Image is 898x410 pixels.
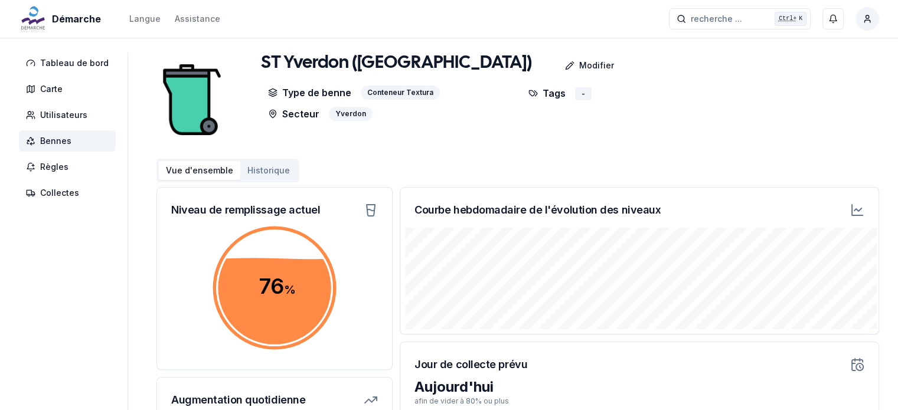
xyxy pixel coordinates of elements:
div: Langue [129,13,161,25]
span: Carte [40,83,63,95]
p: Secteur [268,107,319,121]
span: Règles [40,161,68,173]
div: Conteneur Textura [361,86,440,100]
p: Tags [528,86,566,100]
a: Assistance [175,12,220,26]
button: Vue d'ensemble [159,161,240,180]
img: bin Image [156,53,227,147]
div: Aujourd'hui [414,378,864,396]
p: Modifier [579,60,614,71]
a: Utilisateurs [19,104,120,126]
button: recherche ...Ctrl+K [669,8,811,29]
h3: Courbe hebdomadaire de l'évolution des niveaux [414,202,661,218]
span: Démarche [52,12,101,26]
a: Bennes [19,130,120,152]
img: Démarche Logo [19,5,47,33]
div: - [575,87,592,100]
span: recherche ... [691,13,742,25]
a: Tableau de bord [19,53,120,74]
span: Bennes [40,135,71,147]
h3: Jour de collecte prévu [414,356,527,373]
span: Collectes [40,187,79,199]
h3: Augmentation quotidienne [171,392,305,408]
div: Yverdon [329,107,373,121]
button: Langue [129,12,161,26]
h3: Niveau de remplissage actuel [171,202,320,218]
a: Règles [19,156,120,178]
a: Démarche [19,12,106,26]
a: Collectes [19,182,120,204]
p: afin de vider à 80% ou plus [414,396,864,406]
span: Utilisateurs [40,109,87,121]
a: Carte [19,78,120,100]
button: Historique [240,161,297,180]
span: Tableau de bord [40,57,109,69]
h1: ST Yverdon ([GEOGRAPHIC_DATA]) [261,53,532,74]
p: Type de benne [268,86,351,100]
a: Modifier [532,54,623,77]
